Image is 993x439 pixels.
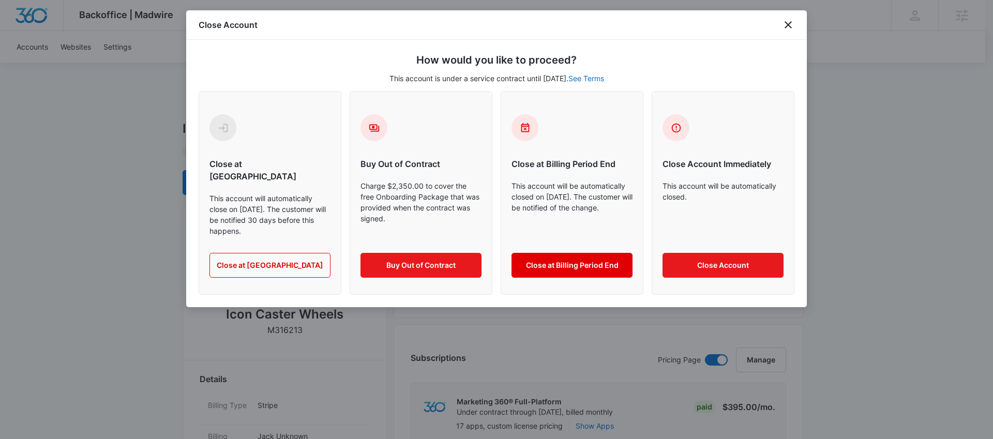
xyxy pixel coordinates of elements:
[568,74,604,83] a: See Terms
[360,158,482,170] h6: Buy Out of Contract
[511,180,633,236] p: This account will be automatically closed on [DATE]. The customer will be notified of the change.
[663,253,784,278] button: Close Account
[360,253,482,278] button: Buy Out of Contract
[782,19,794,31] button: close
[209,158,330,183] h6: Close at [GEOGRAPHIC_DATA]
[360,180,482,236] p: Charge $2,350.00 to cover the free Onboarding Package that was provided when the contract was sig...
[663,158,784,170] h6: Close Account Immediately
[511,253,633,278] button: Close at Billing Period End
[511,158,633,170] h6: Close at Billing Period End
[199,19,258,31] h1: Close Account
[199,52,794,68] h5: How would you like to proceed?
[199,73,794,84] p: This account is under a service contract until [DATE].
[663,180,784,236] p: This account will be automatically closed.
[209,253,330,278] button: Close at [GEOGRAPHIC_DATA]
[209,193,330,236] p: This account will automatically close on [DATE]. The customer will be notified 30 days before thi...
